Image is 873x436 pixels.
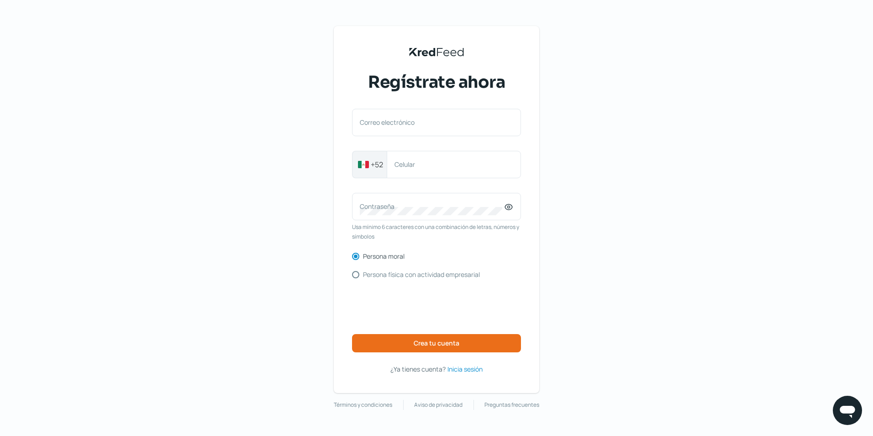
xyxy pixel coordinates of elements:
span: Regístrate ahora [368,71,505,94]
label: Persona moral [363,253,405,260]
span: Usa mínimo 6 caracteres con una combinación de letras, números y símbolos [352,222,521,242]
iframe: reCAPTCHA [367,289,506,325]
img: chatIcon [838,401,857,420]
button: Crea tu cuenta [352,334,521,352]
a: Términos y condiciones [334,400,392,410]
a: Preguntas frecuentes [484,400,539,410]
label: Celular [394,160,504,169]
label: Contraseña [360,202,504,211]
a: Aviso de privacidad [414,400,463,410]
label: Persona física con actividad empresarial [363,271,480,278]
span: Crea tu cuenta [414,340,459,346]
a: Inicia sesión [447,363,483,375]
label: Correo electrónico [360,118,504,127]
span: ¿Ya tienes cuenta? [390,365,446,373]
span: +52 [371,159,383,170]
